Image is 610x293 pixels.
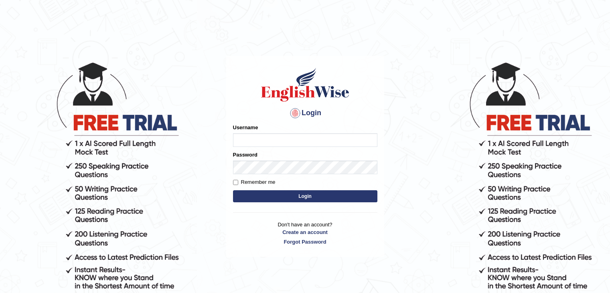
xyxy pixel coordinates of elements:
a: Forgot Password [233,238,377,246]
label: Remember me [233,178,276,186]
p: Don't have an account? [233,221,377,246]
label: Username [233,124,258,131]
h4: Login [233,107,377,120]
label: Password [233,151,257,159]
button: Login [233,190,377,202]
input: Remember me [233,180,238,185]
img: Logo of English Wise sign in for intelligent practice with AI [259,67,351,103]
a: Create an account [233,228,377,236]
